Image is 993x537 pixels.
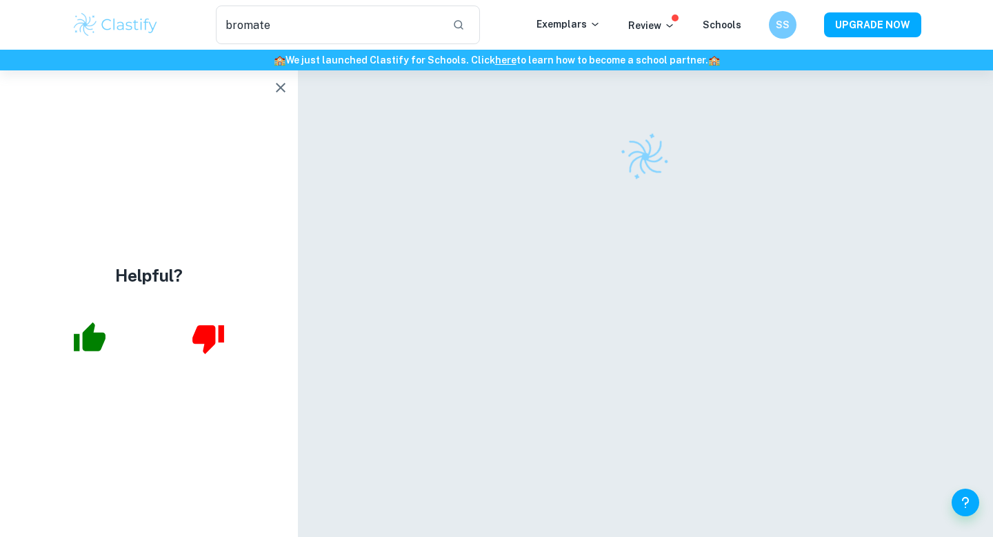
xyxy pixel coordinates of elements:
[536,17,601,32] p: Exemplars
[769,11,796,39] button: SS
[115,263,183,288] h4: Helpful?
[216,6,441,44] input: Search for any exemplars...
[952,489,979,516] button: Help and Feedback
[775,17,791,32] h6: SS
[72,11,159,39] img: Clastify logo
[824,12,921,37] button: UPGRADE NOW
[703,19,741,30] a: Schools
[3,52,990,68] h6: We just launched Clastify for Schools. Click to learn how to become a school partner.
[708,55,720,66] span: 🏫
[495,55,516,66] a: here
[274,55,285,66] span: 🏫
[628,18,675,33] p: Review
[612,124,678,189] img: Clastify logo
